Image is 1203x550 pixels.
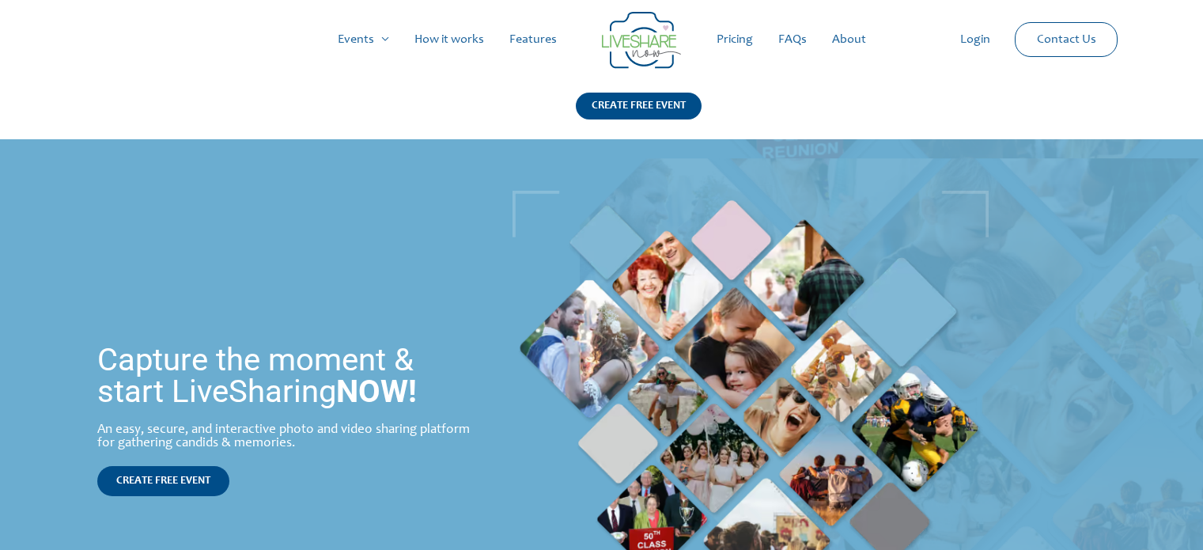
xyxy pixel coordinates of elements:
[576,93,702,119] div: CREATE FREE EVENT
[948,14,1003,65] a: Login
[819,14,879,65] a: About
[704,14,766,65] a: Pricing
[336,373,417,410] strong: NOW!
[576,93,702,139] a: CREATE FREE EVENT
[602,12,681,69] img: Group 14 | Live Photo Slideshow for Events | Create Free Events Album for Any Occasion
[766,14,819,65] a: FAQs
[28,14,1175,65] nav: Site Navigation
[97,423,478,450] div: An easy, secure, and interactive photo and video sharing platform for gathering candids & memories.
[402,14,497,65] a: How it works
[97,466,229,496] a: CREATE FREE EVENT
[97,344,478,408] h1: Capture the moment & start LiveSharing
[325,14,402,65] a: Events
[1024,23,1109,56] a: Contact Us
[497,14,569,65] a: Features
[116,476,210,487] span: CREATE FREE EVENT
